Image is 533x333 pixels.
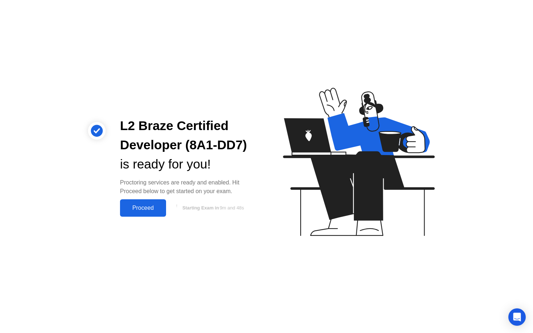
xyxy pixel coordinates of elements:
div: Open Intercom Messenger [508,308,526,326]
button: Starting Exam in9m and 48s [170,201,255,215]
div: Proceed [122,205,164,211]
button: Proceed [120,199,166,217]
div: L2 Braze Certified Developer (8A1-DD7) [120,116,255,155]
span: 9m and 48s [220,205,244,211]
div: is ready for you! [120,155,255,174]
div: Proctoring services are ready and enabled. Hit Proceed below to get started on your exam. [120,178,255,196]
